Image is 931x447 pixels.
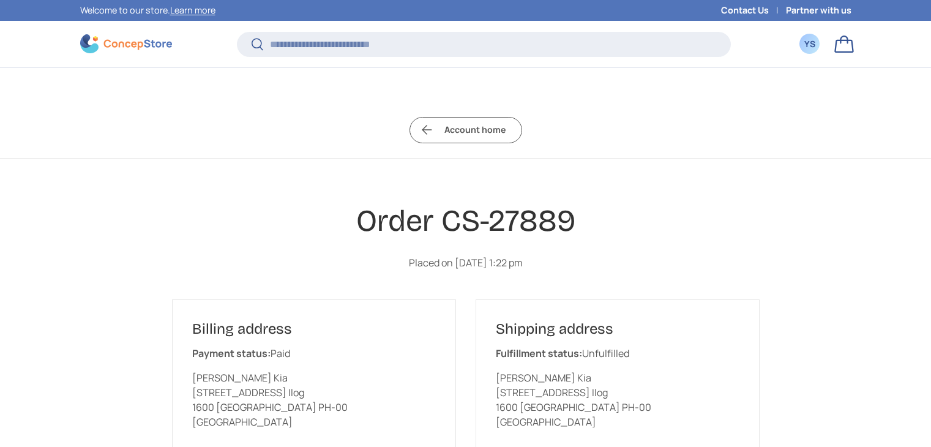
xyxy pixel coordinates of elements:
h2: Billing address [192,320,436,339]
p: Unfulfilled [496,346,739,361]
a: Learn more [170,4,215,16]
h2: Shipping address [496,320,739,339]
a: Account home [409,117,522,143]
p: Paid [192,346,436,361]
div: YS [803,37,817,50]
p: Placed on [DATE] 1:22 pm [172,255,760,270]
img: ConcepStore [80,34,172,53]
a: Contact Us [721,4,786,17]
a: Partner with us [786,4,851,17]
a: YS [796,31,823,58]
p: [PERSON_NAME] Kia [STREET_ADDRESS] Ilog 1600 [GEOGRAPHIC_DATA] PH-00 [GEOGRAPHIC_DATA] [496,370,739,429]
p: [PERSON_NAME] Kia [STREET_ADDRESS] Ilog 1600 [GEOGRAPHIC_DATA] PH-00 [GEOGRAPHIC_DATA] [192,370,436,429]
h1: Order CS-27889 [172,202,760,240]
strong: Payment status: [192,347,271,360]
strong: Fulfillment status: [496,347,582,360]
p: Welcome to our store. [80,4,215,17]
